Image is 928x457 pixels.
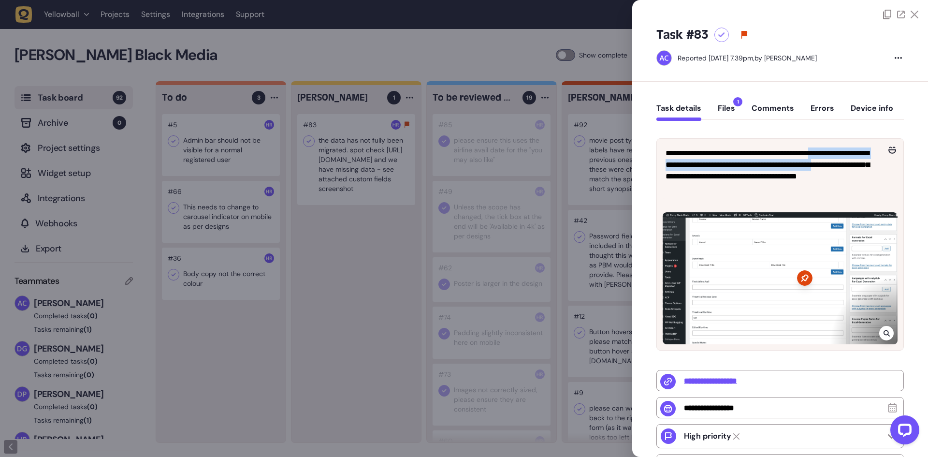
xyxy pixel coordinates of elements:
[752,103,794,121] button: Comments
[851,103,893,121] button: Device info
[684,431,731,441] p: High priority
[718,103,735,121] button: Files
[657,51,671,65] img: Ameet Chohan
[678,53,817,63] div: by [PERSON_NAME]
[811,103,834,121] button: Errors
[656,103,701,121] button: Task details
[656,27,709,43] h5: Task #83
[733,97,742,106] span: 1
[883,412,923,452] iframe: LiveChat chat widget
[678,54,754,62] div: Reported [DATE] 7.39pm,
[740,31,748,39] svg: High priority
